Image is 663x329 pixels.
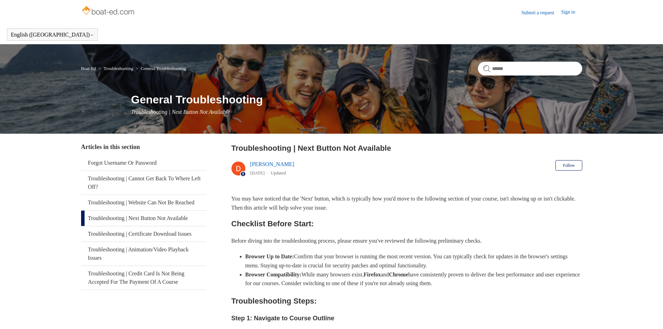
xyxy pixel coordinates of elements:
[11,32,94,38] button: English ([GEOGRAPHIC_DATA])
[364,272,381,277] strong: Firefox
[245,253,294,259] strong: Browser Up to Date:
[231,236,582,245] p: Before diving into the troubleshooting process, please ensure you've reviewed the following preli...
[134,66,186,71] li: General Troubleshooting
[81,226,206,242] a: Troubleshooting | Certificate Download Issues
[245,252,582,270] li: Confirm that your browser is running the most recent version. You can typically check for updates...
[81,4,136,18] img: Boat-Ed Help Center home page
[81,66,96,71] a: Boat-Ed
[141,66,186,71] a: General Troubleshooting
[81,171,206,195] a: Troubleshooting | Cannot Get Back To Where Left Off?
[81,195,206,210] a: Troubleshooting | Website Can Not Be Reached
[245,272,302,277] strong: Browser Compatibility:
[478,62,582,76] input: Search
[97,66,134,71] li: Troubleshooting
[81,211,206,226] a: Troubleshooting | Next Button Not Available
[389,272,408,277] strong: Chrome
[250,170,265,175] time: 03/14/2024, 15:25
[561,8,582,17] a: Sign in
[231,313,582,323] h3: Step 1: Navigate to Course Outline
[81,155,206,171] a: Forgot Username Or Password
[81,242,206,266] a: Troubleshooting | Animation/Video Playback Issues
[131,91,582,108] h1: General Troubleshooting
[245,270,582,288] li: While many browsers exist, and have consistently proven to deliver the best performance and user ...
[81,266,206,290] a: Troubleshooting | Credit Card Is Not Being Accepted For The Payment Of A Course
[555,160,582,171] button: Follow Article
[250,161,294,167] a: [PERSON_NAME]
[271,170,286,175] li: Updated
[81,143,140,150] span: Articles in this section
[131,109,230,115] span: Troubleshooting | Next Button Not Available
[103,66,133,71] a: Troubleshooting
[521,9,561,16] a: Submit a request
[81,66,97,71] li: Boat-Ed
[231,218,582,230] h2: Checklist Before Start:
[231,194,582,212] p: You may have noticed that the 'Next' button, which is typically how you'd move to the following s...
[231,142,582,154] h2: Troubleshooting | Next Button Not Available
[231,295,582,307] h2: Troubleshooting Steps:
